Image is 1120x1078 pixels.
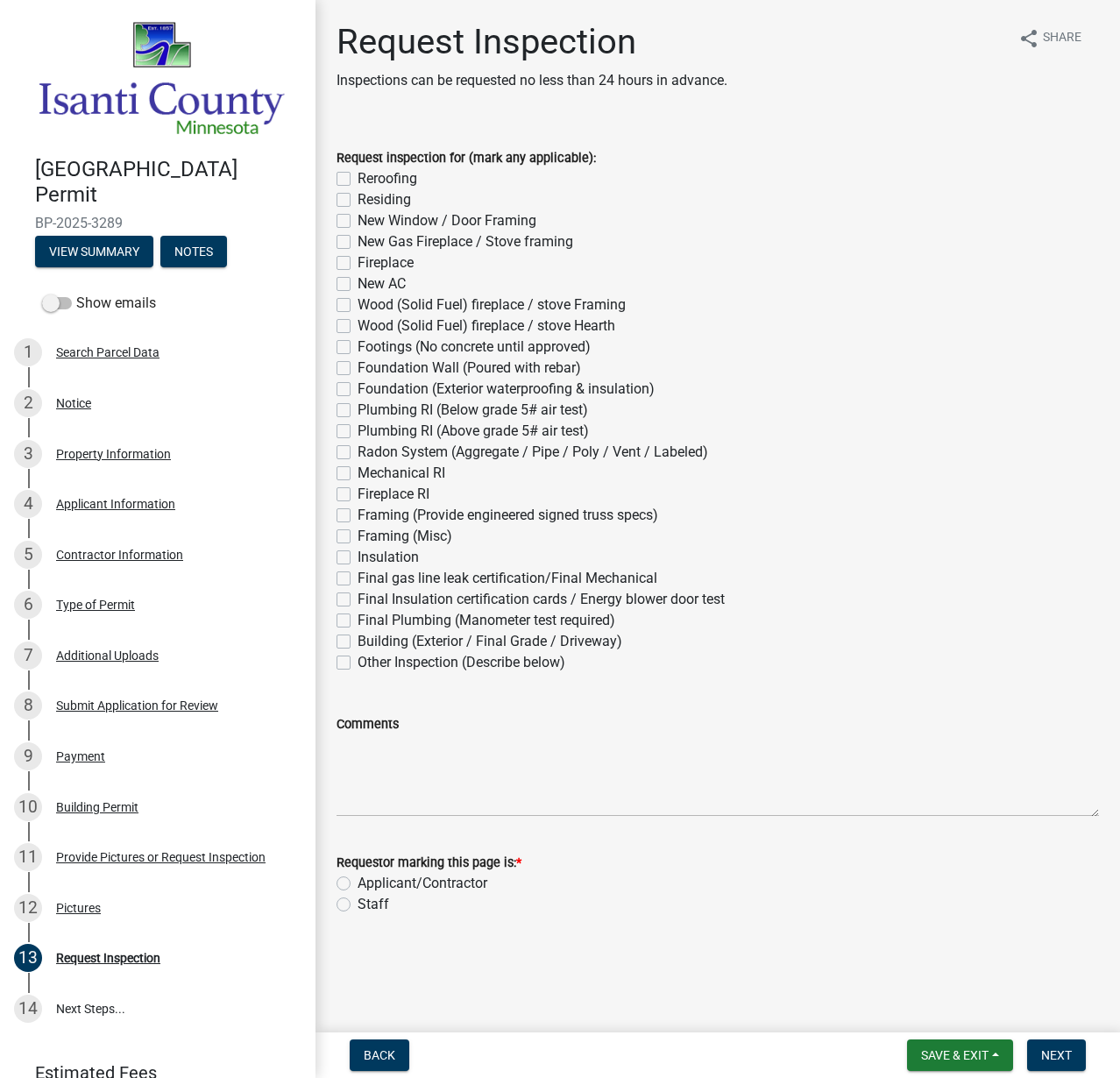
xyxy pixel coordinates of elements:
button: Notes [160,236,227,267]
div: Pictures [56,902,101,914]
label: Show emails [42,293,156,314]
label: New Window / Door Framing [358,210,536,231]
div: 11 [14,843,42,871]
div: Provide Pictures or Request Inspection [56,851,266,863]
label: Staff [358,894,389,915]
label: New AC [358,273,406,294]
div: 2 [14,389,42,417]
span: Share [1043,28,1081,49]
div: Search Parcel Data [56,346,159,358]
button: Next [1027,1039,1086,1071]
i: share [1018,28,1039,49]
button: Save & Exit [907,1039,1013,1071]
label: Other Inspection (Describe below) [358,652,565,673]
label: Foundation Wall (Poured with rebar) [358,358,581,379]
button: View Summary [35,236,153,267]
div: 13 [14,944,42,972]
div: 3 [14,440,42,468]
label: Plumbing RI (Below grade 5# air test) [358,400,588,421]
div: Notice [56,397,91,409]
label: Fireplace RI [358,484,429,505]
label: Mechanical RI [358,463,445,484]
div: Submit Application for Review [56,699,218,712]
button: Back [350,1039,409,1071]
label: Applicant/Contractor [358,873,487,894]
span: BP-2025-3289 [35,215,280,231]
wm-modal-confirm: Summary [35,245,153,259]
label: Footings (No concrete until approved) [358,337,591,358]
label: Reroofing [358,168,417,189]
label: Wood (Solid Fuel) fireplace / stove Framing [358,294,626,316]
div: 1 [14,338,42,366]
div: Request Inspection [56,952,160,964]
label: Building (Exterior / Final Grade / Driveway) [358,631,622,652]
label: Residing [358,189,411,210]
span: Next [1041,1048,1072,1062]
div: Building Permit [56,801,138,813]
button: shareShare [1004,21,1095,55]
div: Property Information [56,448,171,460]
div: 9 [14,742,42,770]
p: Inspections can be requested no less than 24 hours in advance. [337,70,727,91]
label: Framing (Provide engineered signed truss specs) [358,505,658,526]
label: Request inspection for (mark any applicable): [337,152,596,165]
div: 8 [14,691,42,720]
div: Contractor Information [56,549,183,561]
img: Isanti County, Minnesota [35,18,287,138]
div: Type of Permit [56,599,135,611]
div: 7 [14,642,42,670]
label: Foundation (Exterior waterproofing & insulation) [358,379,655,400]
span: Back [364,1048,395,1062]
label: Wood (Solid Fuel) fireplace / stove Hearth [358,316,615,337]
label: Radon System (Aggregate / Pipe / Poly / Vent / Labeled) [358,442,708,463]
label: New Gas Fireplace / Stove framing [358,231,573,252]
div: 10 [14,793,42,821]
label: Framing (Misc) [358,526,452,547]
label: Fireplace [358,252,414,273]
div: 12 [14,894,42,922]
div: Applicant Information [56,498,175,510]
label: Insulation [358,547,419,568]
label: Final gas line leak certification/Final Mechanical [358,568,657,589]
div: 14 [14,995,42,1023]
h4: [GEOGRAPHIC_DATA] Permit [35,157,301,208]
label: Final Plumbing (Manometer test required) [358,610,615,631]
label: Comments [337,719,399,731]
div: Payment [56,750,105,762]
label: Final Insulation certification cards / Energy blower door test [358,589,725,610]
div: 4 [14,490,42,518]
wm-modal-confirm: Notes [160,245,227,259]
div: 5 [14,541,42,569]
h1: Request Inspection [337,21,727,63]
div: Additional Uploads [56,649,159,662]
span: Save & Exit [921,1048,989,1062]
label: Requestor marking this page is: [337,857,521,869]
div: 6 [14,591,42,619]
label: Plumbing RI (Above grade 5# air test) [358,421,589,442]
